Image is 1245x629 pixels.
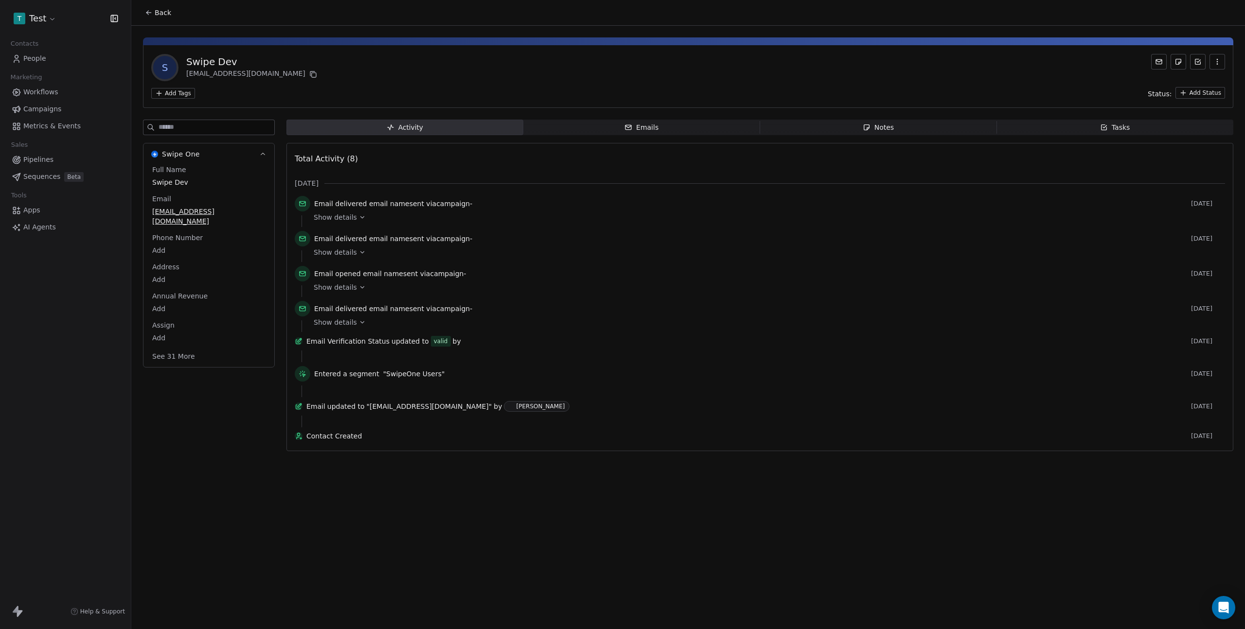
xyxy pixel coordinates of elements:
a: Apps [8,202,123,218]
a: Campaigns [8,101,123,117]
span: [DATE] [1191,370,1225,378]
span: Email [150,194,173,204]
span: Pipelines [23,155,53,165]
span: Apps [23,205,40,215]
span: Campaigns [23,104,61,114]
span: email name sent via campaign - [314,234,472,244]
span: email name sent via campaign - [314,304,472,314]
span: Full Name [150,165,188,175]
span: Show details [314,247,357,257]
a: Show details [314,282,1218,292]
a: Workflows [8,84,123,100]
div: valid [434,336,448,346]
span: Status: [1148,89,1172,99]
div: [PERSON_NAME] [516,403,565,410]
span: S [153,56,177,79]
span: [DATE] [1191,270,1225,278]
a: SequencesBeta [8,169,123,185]
a: AI Agents [8,219,123,235]
span: "[EMAIL_ADDRESS][DOMAIN_NAME]" [367,402,492,411]
span: Contacts [6,36,43,51]
a: Pipelines [8,152,123,168]
span: [EMAIL_ADDRESS][DOMAIN_NAME] [152,207,266,226]
span: by [494,402,502,411]
span: Beta [64,172,84,182]
span: Show details [314,317,357,327]
span: Swipe Dev [152,177,266,187]
span: Test [29,12,46,25]
span: Add [152,275,266,284]
a: Show details [314,212,1218,222]
div: [EMAIL_ADDRESS][DOMAIN_NAME] [186,69,319,80]
span: Email delivered [314,235,367,243]
div: Tasks [1100,122,1130,133]
span: [DATE] [1191,337,1225,345]
button: Back [139,4,177,21]
span: Email opened [314,270,361,278]
span: Contact Created [306,431,1187,441]
span: [DATE] [295,178,319,188]
div: Open Intercom Messenger [1212,596,1235,619]
span: by [453,336,461,346]
img: Swipe One [151,151,158,157]
span: [DATE] [1191,432,1225,440]
span: Marketing [6,70,46,85]
span: email name sent via campaign - [314,269,466,279]
span: Tools [7,188,31,203]
span: [DATE] [1191,305,1225,313]
span: Annual Revenue [150,291,210,301]
span: Show details [314,282,357,292]
span: Add [152,333,266,343]
span: Show details [314,212,357,222]
a: Help & Support [71,608,125,615]
span: AI Agents [23,222,56,232]
span: People [23,53,46,64]
div: Emails [624,122,658,133]
span: Sequences [23,172,60,182]
button: Swipe OneSwipe One [143,143,274,165]
span: Email delivered [314,305,367,313]
button: Add Status [1175,87,1225,99]
span: [DATE] [1191,235,1225,243]
button: TTest [12,10,58,27]
span: Total Activity (8) [295,154,358,163]
span: T [18,14,22,23]
span: updated to [327,402,365,411]
span: Workflows [23,87,58,97]
span: Sales [7,138,32,152]
span: Help & Support [80,608,125,615]
span: Assign [150,320,177,330]
div: Notes [863,122,894,133]
div: Swipe Dev [186,55,319,69]
span: Add [152,245,266,255]
button: Add Tags [151,88,195,99]
img: R [506,403,513,410]
span: Email Verification Status [306,336,390,346]
span: updated to [391,336,429,346]
span: Email delivered [314,200,367,208]
span: Back [155,8,171,17]
span: Entered a segment [314,369,379,379]
span: Swipe One [162,149,200,159]
span: Address [150,262,181,272]
div: Swipe OneSwipe One [143,165,274,367]
span: Email [306,402,325,411]
span: Metrics & Events [23,121,81,131]
a: Metrics & Events [8,118,123,134]
span: email name sent via campaign - [314,199,472,209]
a: Show details [314,317,1218,327]
span: Phone Number [150,233,205,243]
a: Show details [314,247,1218,257]
span: Add [152,304,266,314]
button: See 31 More [146,348,201,365]
span: "SwipeOne Users" [383,369,445,379]
a: People [8,51,123,67]
span: [DATE] [1191,402,1225,410]
span: [DATE] [1191,200,1225,208]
